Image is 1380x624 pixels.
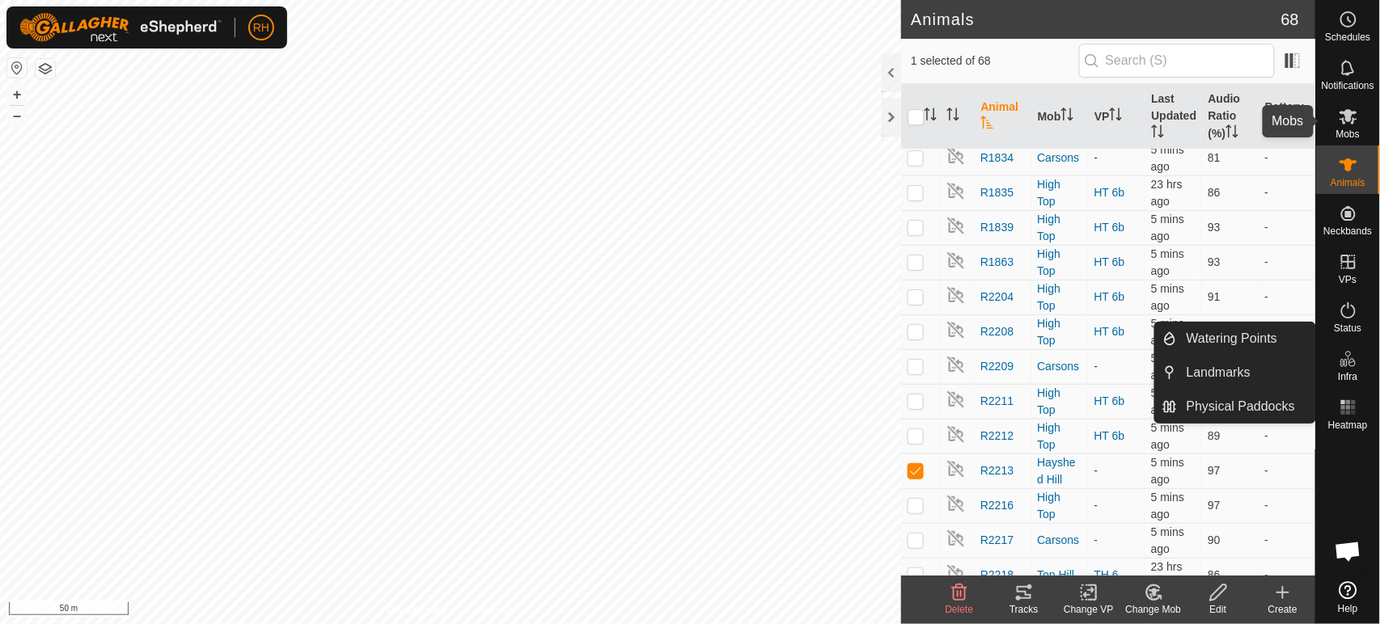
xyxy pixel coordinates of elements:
img: returning off [946,320,966,339]
button: Map Layers [36,59,55,78]
img: returning off [946,146,966,166]
app-display-virtual-paddock-transition: - [1094,533,1098,546]
p-sorticon: Activate to sort [1060,110,1073,123]
div: Tracks [992,602,1056,617]
div: High Top [1038,489,1082,523]
td: - [1259,314,1315,349]
span: 93 [1208,221,1221,234]
app-display-virtual-paddock-transition: - [1094,151,1098,164]
p-sorticon: Activate to sort [924,110,937,123]
span: R2211 [980,393,1014,410]
span: Infra [1338,372,1357,382]
img: returning off [946,390,966,409]
span: R2218 [980,567,1014,584]
li: Watering Points [1155,323,1315,355]
div: Hayshed Hill [1038,454,1082,488]
td: - [1259,558,1315,592]
span: 97 [1208,464,1221,477]
a: HT 6b [1094,255,1125,268]
img: returning off [946,216,966,235]
span: 1 selected of 68 [911,53,1078,70]
span: R1839 [980,219,1014,236]
span: VPs [1339,275,1357,285]
span: Heatmap [1328,420,1368,430]
div: Create [1251,602,1315,617]
td: - [1259,419,1315,453]
span: Landmarks [1187,363,1251,382]
a: HT 6b [1094,325,1125,338]
span: Watering Points [1187,329,1277,348]
span: 1 Sept 2025, 10:53 am [1151,317,1184,347]
span: 90 [1208,533,1221,546]
span: Delete [946,604,974,615]
span: R2208 [980,323,1014,340]
a: Privacy Policy [387,603,447,618]
th: Audio Ratio (%) [1201,84,1258,150]
span: Notifications [1322,81,1374,91]
img: returning off [946,494,966,513]
button: + [7,85,27,104]
th: VP [1088,84,1145,150]
img: returning off [946,355,966,374]
img: returning off [946,251,966,270]
span: R2212 [980,428,1014,445]
a: TH 6 [1094,568,1119,581]
img: returning off [946,285,966,305]
span: 31 Aug 2025, 11:42 am [1151,560,1183,590]
app-display-virtual-paddock-transition: - [1094,464,1098,477]
span: Mobs [1336,129,1360,139]
span: 1 Sept 2025, 10:52 am [1151,525,1184,555]
span: 1 Sept 2025, 10:53 am [1151,213,1184,242]
th: Last Updated [1145,84,1201,150]
p-sorticon: Activate to sort [946,110,959,123]
span: 86 [1208,568,1221,581]
span: 68 [1281,7,1299,32]
span: R1834 [980,150,1014,167]
span: 97 [1208,499,1221,512]
p-sorticon: Activate to sort [1288,118,1301,131]
span: 86 [1208,186,1221,199]
span: 1 Sept 2025, 10:52 am [1151,456,1184,486]
span: Physical Paddocks [1187,397,1295,416]
td: - [1259,453,1315,488]
a: HT 6b [1094,186,1125,199]
div: High Top [1038,315,1082,349]
span: Status [1334,323,1361,333]
li: Landmarks [1155,356,1315,389]
div: High Top [1038,385,1082,419]
div: Change Mob [1121,602,1186,617]
span: 1 Sept 2025, 10:52 am [1151,247,1184,277]
div: High Top [1038,176,1082,210]
span: 1 Sept 2025, 10:52 am [1151,352,1184,382]
span: 1 Sept 2025, 10:52 am [1151,282,1184,312]
span: 1 Sept 2025, 10:52 am [1151,386,1184,416]
a: Open chat [1324,527,1373,576]
span: 93 [1208,255,1221,268]
img: returning off [946,529,966,548]
img: returning off [946,459,966,479]
div: Edit [1186,602,1251,617]
p-sorticon: Activate to sort [980,118,993,131]
span: 89 [1208,429,1221,442]
a: HT 6b [1094,429,1125,442]
span: 1 Sept 2025, 10:52 am [1151,143,1184,173]
div: High Top [1038,246,1082,280]
button: – [7,106,27,125]
span: Neckbands [1323,226,1372,236]
td: - [1259,523,1315,558]
h2: Animals [911,10,1281,29]
div: Carsons [1038,358,1082,375]
span: 1 Sept 2025, 10:52 am [1151,491,1184,521]
p-sorticon: Activate to sort [1109,110,1122,123]
div: Top Hill [1038,567,1082,584]
th: Battery [1259,84,1315,150]
img: returning off [946,563,966,583]
img: returning off [946,424,966,444]
a: HT 6b [1094,394,1125,407]
span: R1835 [980,184,1014,201]
span: 31 Aug 2025, 11:43 am [1151,178,1183,208]
span: Help [1338,604,1358,613]
span: R2216 [980,497,1014,514]
a: HT 6b [1094,221,1125,234]
a: Help [1316,575,1380,620]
